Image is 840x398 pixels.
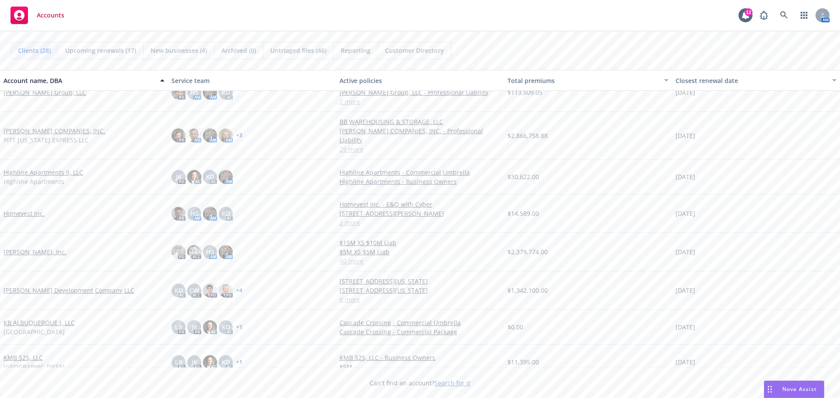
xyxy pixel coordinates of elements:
div: Service team [171,76,332,85]
span: [DATE] [675,209,695,218]
a: $15M XS $10M Liab [339,238,500,247]
a: KMB 525, LLC - Business Owners [339,353,500,362]
span: [DATE] [675,247,695,256]
span: KD [222,209,230,218]
img: photo [203,320,217,334]
span: [DATE] [675,322,695,332]
span: LB [175,322,182,332]
span: [DATE] [675,88,695,97]
span: [DATE] [675,357,695,367]
a: Homevest Inc. - E&O with Cyber [339,200,500,209]
span: Clients (28) [18,46,51,55]
span: Accounts [37,12,64,19]
a: Search [775,7,793,24]
a: + 1 [236,325,242,330]
span: CW [189,286,199,295]
span: PITT [US_STATE] EXPRESS LLC [3,135,89,145]
span: [DATE] [675,172,695,181]
span: Can't find an account? [370,378,470,388]
img: photo [187,170,201,184]
a: [STREET_ADDRESS][US_STATE] [339,286,500,295]
img: photo [171,245,185,259]
span: JK [192,322,197,332]
span: JK [176,172,182,181]
a: 6 more [339,295,500,304]
span: Archived (0) [221,46,256,55]
span: [DATE] [675,286,695,295]
a: Accounts [7,3,68,28]
a: [PERSON_NAME] Group, LLC [3,88,86,97]
span: Reporting [341,46,371,55]
a: [PERSON_NAME] Group, LLC - Professional Liability [339,88,500,97]
img: photo [219,284,233,298]
a: KMB 525, LLC [3,353,43,362]
span: KD [222,88,230,97]
a: Highline Apartments - Commercial Umbrella [339,168,500,177]
span: HS [206,247,214,256]
a: + 4 [236,288,242,293]
img: photo [187,128,201,142]
span: HS [190,209,199,218]
span: [GEOGRAPHIC_DATA] [3,362,65,371]
span: $0.00 [507,322,523,332]
span: [GEOGRAPHIC_DATA] [3,327,65,336]
span: LB [175,357,182,367]
a: KB ALBUQUERQUE I, LLC [3,318,75,327]
a: + 1 [236,360,242,365]
div: Account name, DBA [3,76,155,85]
span: KD [206,172,214,181]
div: Drag to move [764,381,775,398]
img: photo [203,207,217,221]
button: Total premiums [504,70,672,91]
img: photo [219,170,233,184]
img: photo [171,128,185,142]
span: KD [222,322,230,332]
span: JK [192,357,197,367]
button: Nova Assist [764,381,824,398]
a: $5M [339,362,500,371]
div: Active policies [339,76,500,85]
span: $2,866,758.88 [507,131,548,140]
a: Switch app [795,7,813,24]
a: Highline Apartments II, LLC [3,168,83,177]
span: KD [222,357,230,367]
span: Nova Assist [782,385,817,393]
a: 40 more [339,256,500,266]
a: Search for it [434,379,470,387]
img: photo [171,86,185,100]
span: [DATE] [675,131,695,140]
a: [STREET_ADDRESS][US_STATE] [339,277,500,286]
img: photo [219,128,233,142]
div: Closest renewal date [675,76,827,85]
span: Customer Directory [385,46,444,55]
button: Service team [168,70,336,91]
a: Highline Apartments - Business Owners [339,177,500,186]
button: Active policies [336,70,504,91]
a: [PERSON_NAME] COMPANIES, INC. [3,126,105,135]
button: Closest renewal date [672,70,840,91]
a: [PERSON_NAME], Inc. [3,247,66,256]
span: $14,589.00 [507,209,539,218]
a: Homevest Inc. [3,209,45,218]
a: [PERSON_NAME] Development Company LLC [3,286,134,295]
a: Report a Bug [755,7,773,24]
img: photo [203,284,217,298]
div: Total premiums [507,76,659,85]
img: photo [203,128,217,142]
a: Cascade Crossing - Commercial Package [339,327,500,336]
img: photo [219,245,233,259]
span: $30,622.00 [507,172,539,181]
a: 2 more [339,97,500,106]
span: $2,379,774.00 [507,247,548,256]
a: + 3 [236,133,242,138]
span: KD [175,286,183,295]
div: 12 [745,8,752,16]
img: photo [187,245,201,259]
img: photo [203,86,217,100]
